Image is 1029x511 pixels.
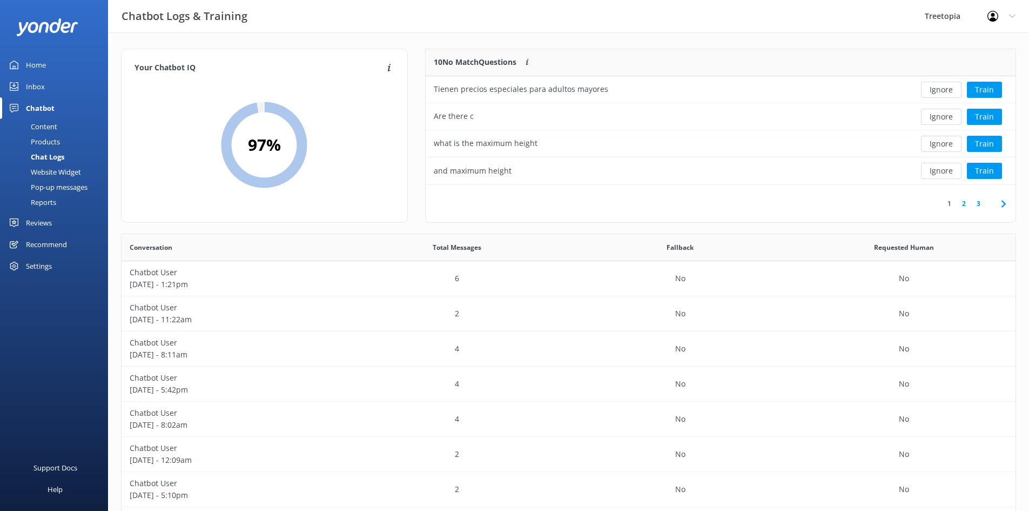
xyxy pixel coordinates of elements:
[130,407,337,419] p: Chatbot User
[675,308,685,320] p: No
[967,136,1002,152] button: Train
[122,296,1015,331] div: row
[675,413,685,425] p: No
[455,308,459,320] p: 2
[455,343,459,355] p: 4
[667,242,694,253] span: Fallback
[26,76,45,97] div: Inbox
[434,165,512,177] div: and maximum height
[122,8,247,25] h3: Chatbot Logs & Training
[130,242,172,253] span: Conversation
[130,489,337,501] p: [DATE] - 5:10pm
[130,337,337,349] p: Chatbot User
[426,76,1015,184] div: grid
[455,378,459,390] p: 4
[130,372,337,384] p: Chatbot User
[899,413,909,425] p: No
[434,110,474,122] div: Are there c
[899,343,909,355] p: No
[6,180,108,195] a: Pop-up messages
[942,198,957,209] a: 1
[26,97,55,119] div: Chatbot
[675,483,685,495] p: No
[6,164,81,180] div: Website Widget
[921,136,961,152] button: Ignore
[967,82,1002,98] button: Train
[957,198,971,209] a: 2
[426,76,1015,103] div: row
[455,413,459,425] p: 4
[675,378,685,390] p: No
[874,242,934,253] span: Requested Human
[130,454,337,466] p: [DATE] - 12:09am
[122,437,1015,472] div: row
[675,448,685,460] p: No
[130,477,337,489] p: Chatbot User
[122,261,1015,296] div: row
[130,302,337,314] p: Chatbot User
[130,349,337,361] p: [DATE] - 8:11am
[426,103,1015,130] div: row
[130,314,337,326] p: [DATE] - 11:22am
[434,56,516,68] p: 10 No Match Questions
[134,62,384,74] h4: Your Chatbot IQ
[967,109,1002,125] button: Train
[921,82,961,98] button: Ignore
[899,273,909,284] p: No
[6,119,108,134] a: Content
[6,134,60,149] div: Products
[426,157,1015,184] div: row
[130,384,337,396] p: [DATE] - 5:42pm
[122,367,1015,402] div: row
[26,54,46,76] div: Home
[248,132,281,158] h2: 97 %
[899,378,909,390] p: No
[455,483,459,495] p: 2
[675,343,685,355] p: No
[6,195,108,210] a: Reports
[675,273,685,284] p: No
[26,255,52,277] div: Settings
[433,242,481,253] span: Total Messages
[6,149,64,164] div: Chat Logs
[48,479,63,500] div: Help
[455,448,459,460] p: 2
[426,130,1015,157] div: row
[130,419,337,431] p: [DATE] - 8:02am
[455,273,459,284] p: 6
[6,195,56,210] div: Reports
[130,442,337,454] p: Chatbot User
[899,308,909,320] p: No
[130,267,337,278] p: Chatbot User
[899,483,909,495] p: No
[33,457,77,479] div: Support Docs
[122,472,1015,507] div: row
[6,134,108,149] a: Products
[26,234,67,255] div: Recommend
[6,119,57,134] div: Content
[130,278,337,290] p: [DATE] - 1:21pm
[921,163,961,179] button: Ignore
[26,212,52,234] div: Reviews
[122,402,1015,437] div: row
[16,18,78,36] img: yonder-white-logo.png
[971,198,986,209] a: 3
[6,180,88,195] div: Pop-up messages
[6,164,108,180] a: Website Widget
[434,83,608,95] div: Tienen precios especiales para adultos mayores
[921,109,961,125] button: Ignore
[967,163,1002,179] button: Train
[6,149,108,164] a: Chat Logs
[434,137,537,149] div: what is the maximum height
[899,448,909,460] p: No
[122,331,1015,367] div: row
